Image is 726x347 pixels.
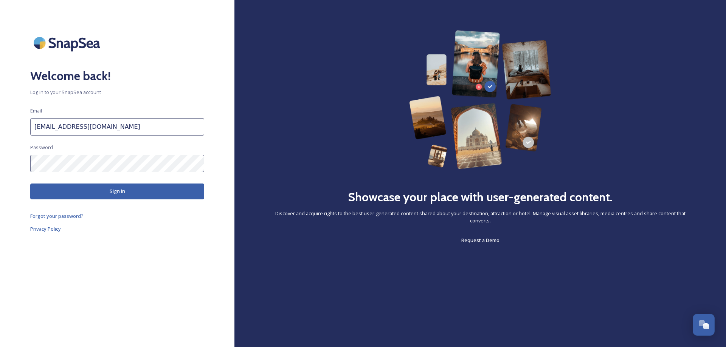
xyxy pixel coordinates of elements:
input: john.doe@snapsea.io [30,118,204,136]
span: Password [30,144,53,151]
span: Privacy Policy [30,225,61,232]
a: Forgot your password? [30,211,204,221]
h2: Showcase your place with user-generated content. [348,188,613,206]
span: Log in to your SnapSea account [30,89,204,96]
img: 63b42ca75bacad526042e722_Group%20154-p-800.png [409,30,551,169]
a: Privacy Policy [30,224,204,233]
button: Sign in [30,184,204,199]
a: Request a Demo [461,236,500,245]
span: Request a Demo [461,237,500,244]
h2: Welcome back! [30,67,204,85]
span: Forgot your password? [30,213,84,219]
button: Open Chat [693,314,715,336]
span: Discover and acquire rights to the best user-generated content shared about your destination, att... [265,210,696,224]
span: Email [30,107,42,114]
img: SnapSea Logo [30,30,106,56]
